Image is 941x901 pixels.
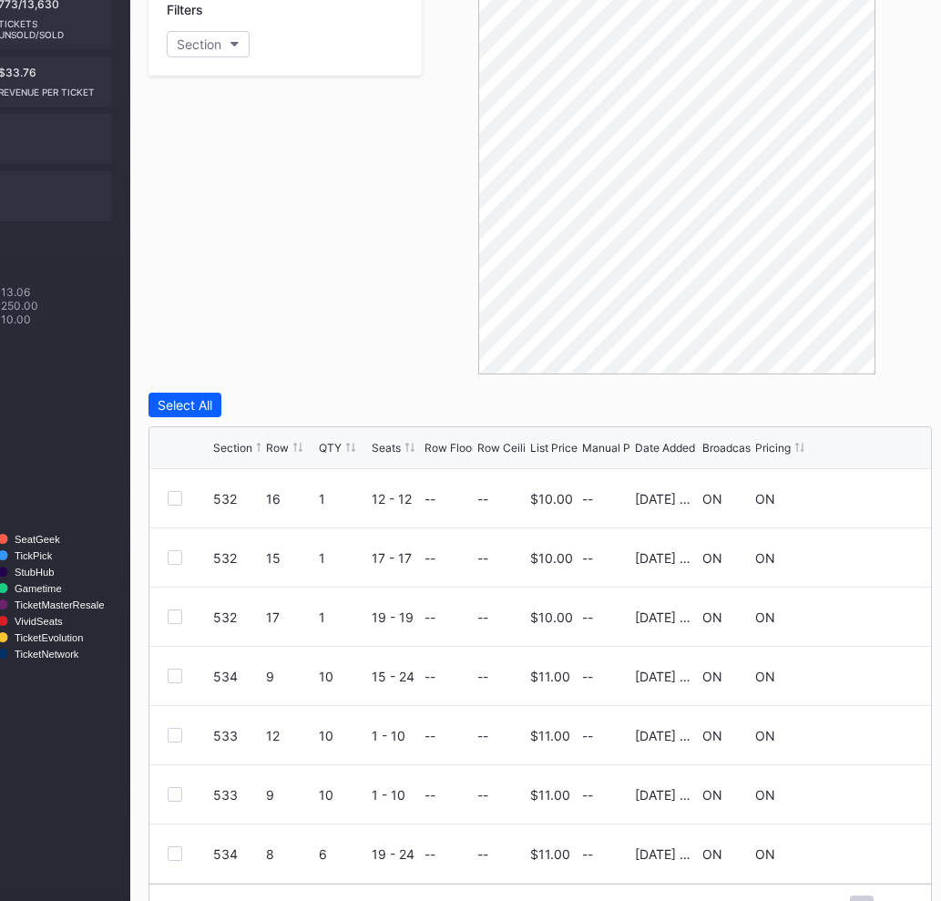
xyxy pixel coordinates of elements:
div: Manual Price [582,441,649,455]
div: ON [755,787,775,803]
div: [DATE] 9:26PM [635,728,698,743]
div: -- [424,728,435,743]
div: -- [424,669,435,684]
div: 534 [213,669,261,684]
div: Row [266,441,289,455]
div: ON [702,609,722,625]
div: Section [177,36,221,52]
div: 532 [213,491,261,507]
div: [DATE] 9:25PM [635,550,698,566]
div: 534 [213,846,261,862]
div: ON [702,787,722,803]
div: List Price [530,441,578,455]
div: 10 [319,787,367,803]
div: -- [477,609,488,625]
div: 17 [266,609,314,625]
div: 12 - 12 [372,491,420,507]
div: 12 [266,728,314,743]
div: [DATE] 9:26PM [635,787,698,803]
div: $10.00 [530,609,573,625]
div: -- [424,550,435,566]
div: 19 - 19 [372,609,420,625]
div: 15 - 24 [372,669,420,684]
div: [DATE] 9:26PM [635,491,698,507]
text: TicketEvolution [15,632,83,643]
div: $11.00 [530,846,570,862]
div: [DATE] 9:26PM [635,669,698,684]
div: ON [755,846,775,862]
div: -- [582,550,630,566]
div: Broadcast [702,441,754,455]
div: -- [582,609,630,625]
div: -- [424,787,435,803]
div: 1 - 10 [372,787,420,803]
div: Filters [167,2,404,17]
div: -- [582,669,630,684]
div: -- [582,846,630,862]
div: ON [702,846,722,862]
div: 533 [213,728,261,743]
div: -- [477,728,488,743]
div: [DATE] 9:26PM [635,846,698,862]
div: $11.00 [530,728,570,743]
text: StubHub [15,567,55,578]
div: 16 [266,491,314,507]
div: 19 - 24 [372,846,420,862]
div: -- [424,846,435,862]
div: 6 [319,846,367,862]
div: 1 [319,609,367,625]
div: -- [477,787,488,803]
text: SeatGeek [15,534,60,545]
div: 15 [266,550,314,566]
text: VividSeats [15,616,63,627]
div: 1 [319,550,367,566]
div: 10 [319,669,367,684]
div: ON [702,550,722,566]
div: 532 [213,609,261,625]
div: Section [213,441,252,455]
button: Select All [148,393,221,417]
div: QTY [319,441,342,455]
div: 532 [213,550,261,566]
text: TickPick [15,550,53,561]
div: ON [702,669,722,684]
div: ON [755,550,775,566]
div: $10.00 [530,491,573,507]
div: 1 - 10 [372,728,420,743]
div: ON [755,728,775,743]
div: -- [582,787,630,803]
div: -- [424,609,435,625]
div: 8 [266,846,314,862]
div: ON [702,728,722,743]
div: 9 [266,787,314,803]
div: ON [702,491,722,507]
div: -- [477,846,488,862]
div: Date Added [635,441,695,455]
div: -- [424,491,435,507]
div: 9 [266,669,314,684]
text: TicketNetwork [15,649,79,660]
div: $11.00 [530,669,570,684]
button: Section [167,31,250,57]
div: Row Ceiling [477,441,538,455]
div: Row Floor [424,441,476,455]
div: ON [755,669,775,684]
div: ON [755,609,775,625]
div: -- [477,550,488,566]
div: 533 [213,787,261,803]
div: 10 [319,728,367,743]
text: Gametime [15,583,62,594]
div: -- [582,728,630,743]
div: -- [477,669,488,684]
div: $10.00 [530,550,573,566]
div: 17 - 17 [372,550,420,566]
div: ON [755,491,775,507]
div: $11.00 [530,787,570,803]
div: 1 [319,491,367,507]
text: TicketMasterResale [15,599,104,610]
div: Pricing [755,441,791,455]
div: -- [477,491,488,507]
div: Seats [372,441,401,455]
div: -- [582,491,630,507]
div: [DATE] 9:25PM [635,609,698,625]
